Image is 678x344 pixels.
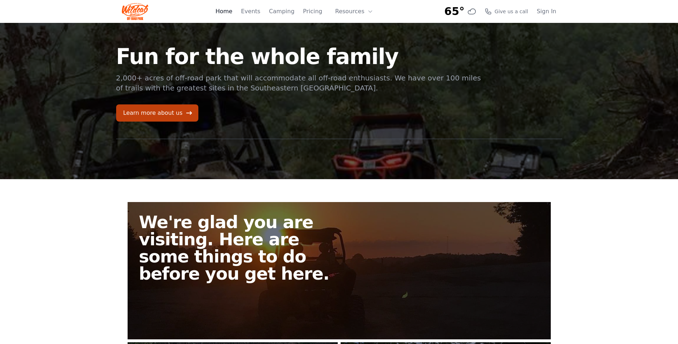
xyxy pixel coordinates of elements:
[116,46,482,67] h1: Fun for the whole family
[139,213,345,282] h2: We're glad you are visiting. Here are some things to do before you get here.
[241,7,260,16] a: Events
[122,3,149,20] img: Wildcat Logo
[331,4,377,19] button: Resources
[216,7,232,16] a: Home
[485,8,528,15] a: Give us a call
[537,7,556,16] a: Sign In
[495,8,528,15] span: Give us a call
[303,7,322,16] a: Pricing
[269,7,294,16] a: Camping
[116,73,482,93] p: 2,000+ acres of off-road park that will accommodate all off-road enthusiasts. We have over 100 mi...
[128,202,551,339] a: We're glad you are visiting. Here are some things to do before you get here.
[444,5,465,18] span: 65°
[116,104,198,122] a: Learn more about us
